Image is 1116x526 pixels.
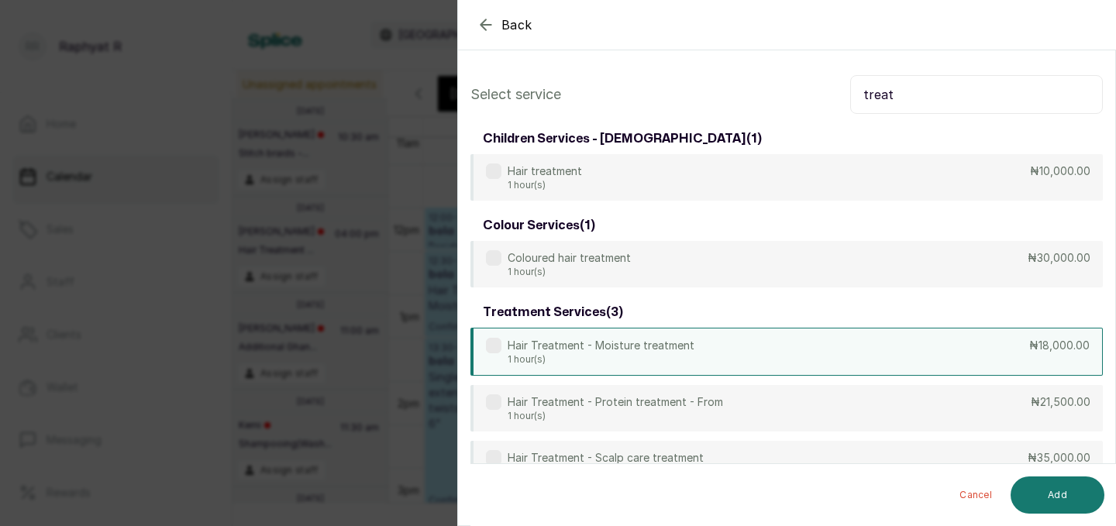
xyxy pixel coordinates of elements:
[508,179,582,191] p: 1 hour(s)
[508,338,694,353] p: Hair Treatment - Moisture treatment
[508,394,723,410] p: Hair Treatment - Protein treatment - From
[508,410,723,422] p: 1 hour(s)
[508,450,704,466] p: Hair Treatment - Scalp care treatment
[1030,163,1090,179] p: ₦10,000.00
[508,353,694,366] p: 1 hour(s)
[1028,450,1090,466] p: ₦35,000.00
[1011,476,1104,514] button: Add
[850,75,1103,114] input: Search.
[1028,250,1090,266] p: ₦30,000.00
[483,303,623,321] h3: treatment services ( 3 )
[1031,394,1090,410] p: ₦21,500.00
[483,129,762,148] h3: children services - [DEMOGRAPHIC_DATA] ( 1 )
[477,15,532,34] button: Back
[508,163,582,179] p: Hair treatment
[947,476,1004,514] button: Cancel
[483,216,595,235] h3: colour services ( 1 )
[508,250,631,266] p: Coloured hair treatment
[470,84,561,105] p: Select service
[501,15,532,34] span: Back
[1029,338,1090,353] p: ₦18,000.00
[508,266,631,278] p: 1 hour(s)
